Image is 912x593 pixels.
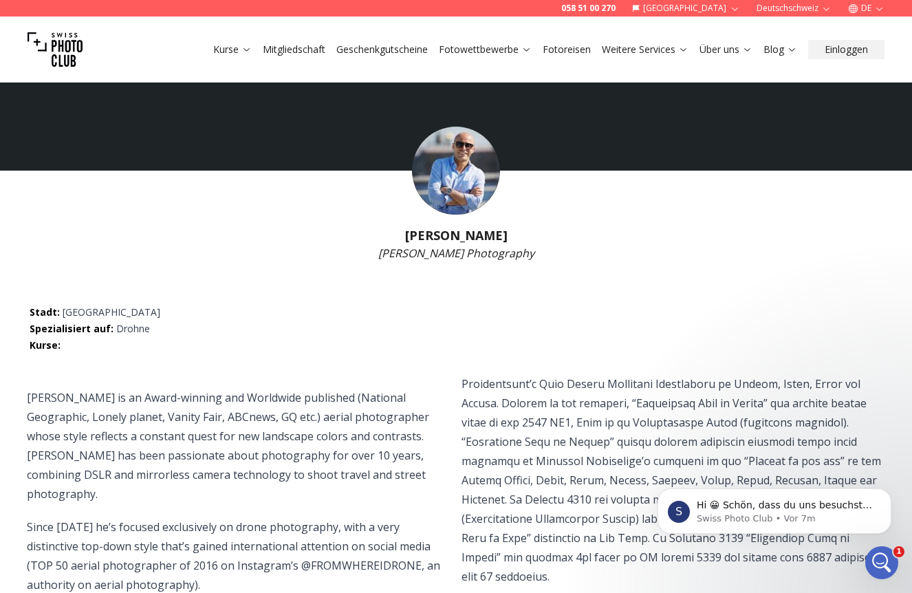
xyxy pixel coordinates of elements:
button: Geschenkgutscheine [331,40,433,59]
div: Fin sagt… [11,100,264,208]
iframe: Intercom live chat [865,546,898,579]
div: Warte auf das Team [14,396,261,407]
img: Placido Faranda [412,127,500,215]
div: Hallo! Kann man bei euch Drone-Fotografie lernen? [61,217,253,257]
button: Sende eine Nachricht… [236,445,258,467]
div: Hallo! Wie können wir dir heute helfen? Für eine schnellere Antwort [PERSON_NAME] bitte unten aus... [22,108,215,175]
button: GIF-Auswahl [43,451,54,462]
a: Fotowettbewerbe [439,43,532,56]
a: Blog [763,43,797,56]
div: Fin • Vor 4m [22,186,74,195]
button: Emoji-Auswahl [21,451,32,462]
button: Weitere Services [596,40,694,59]
button: Start recording [87,451,98,462]
p: Innerhalb von 2 Stunden [116,16,211,37]
a: Kurse [213,43,252,56]
textarea: Nachricht senden... [12,422,263,445]
div: Hallo! Wie können wir dir heute helfen? Für eine schnellere Antwort [PERSON_NAME] bitte unten aus... [11,100,226,184]
h1: Swiss Photo Club [105,6,198,16]
a: 058 51 00 270 [561,3,616,14]
button: go back [9,8,35,34]
button: Blog [758,40,803,59]
button: Einloggen [808,40,884,59]
div: Hallo!Kann man bei euch Drone-Fotografie lernen? [50,208,264,266]
button: Über uns [694,40,758,59]
button: Anhang hochladen [65,451,76,462]
img: Profile image for Quim [78,396,89,407]
img: Swiss photo club [28,22,83,77]
img: Profile image for Osan [78,10,100,32]
img: Profile image for Quim [39,10,61,32]
span: Spezialisiert auf : [30,322,113,335]
button: Mitgliedschaft [257,40,331,59]
img: Profile image for Jean-Baptiste [58,10,80,32]
p: [PERSON_NAME] is an Award-winning and Worldwide published (National Geographic, Lonely planet, Va... [27,388,450,504]
a: Über uns [699,43,752,56]
a: Fotoreisen [543,43,591,56]
span: 1 [893,546,904,557]
div: user sagt… [11,208,264,282]
a: Weitere Services [602,43,688,56]
img: Profile image for Jean-Baptiste [86,396,97,407]
a: Geschenkgutscheine [336,43,428,56]
p: [GEOGRAPHIC_DATA] [30,305,882,319]
button: Home [215,8,241,34]
img: Profile image for Osan [94,396,105,407]
button: Kurse [208,40,257,59]
a: Mitgliedschaft [263,43,325,56]
span: Kurse : [30,338,61,352]
div: Schließen [241,8,266,33]
iframe: Intercom notifications Nachricht [637,460,912,556]
button: Fotoreisen [537,40,596,59]
button: Fotowettbewerbe [433,40,537,59]
span: Stadt : [30,305,63,319]
p: Drohne [30,322,882,336]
